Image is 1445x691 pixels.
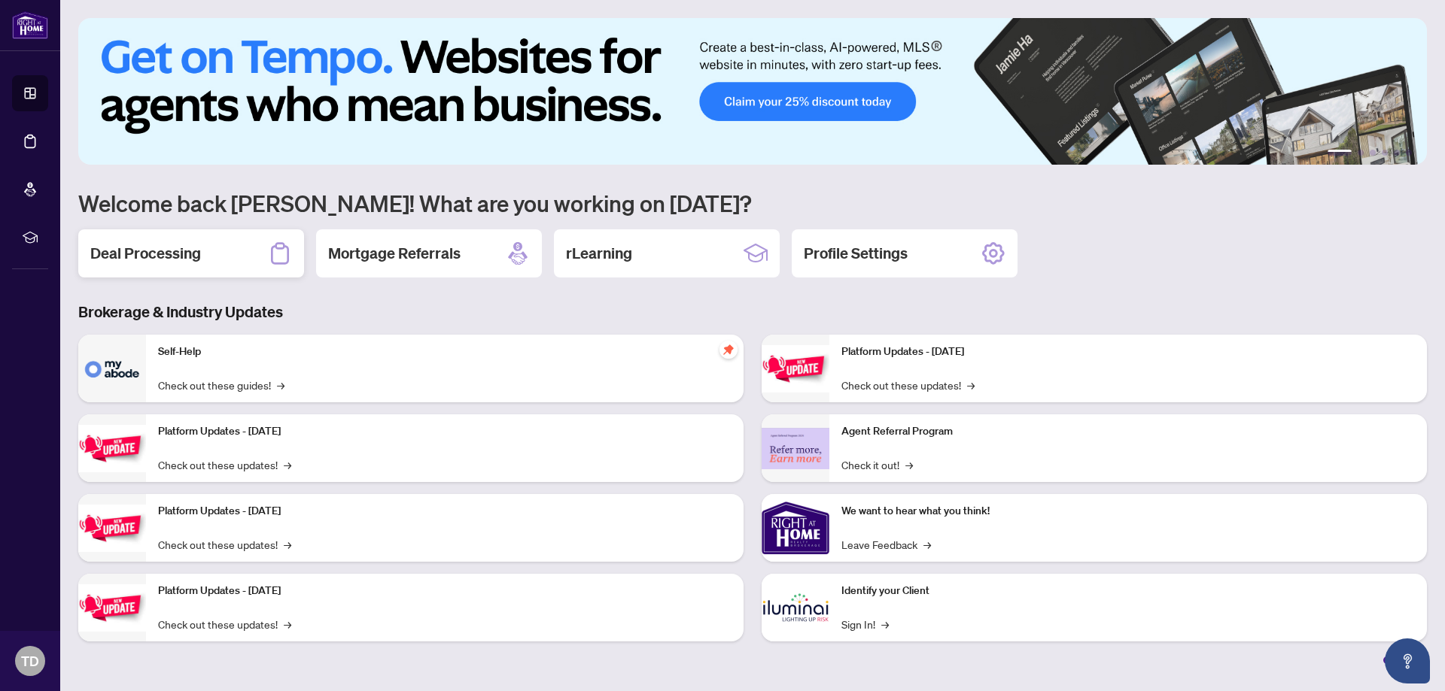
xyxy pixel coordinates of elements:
[719,341,738,359] span: pushpin
[284,456,291,473] span: →
[841,616,889,632] a: Sign In!→
[158,344,732,360] p: Self-Help
[841,423,1415,440] p: Agent Referral Program
[78,584,146,632] img: Platform Updates - July 8, 2025
[804,243,908,264] h2: Profile Settings
[78,335,146,402] img: Self-Help
[923,536,931,553] span: →
[1394,150,1400,156] button: 5
[762,345,829,392] img: Platform Updates - June 23, 2025
[158,536,291,553] a: Check out these updates!→
[762,494,829,562] img: We want to hear what you think!
[967,377,975,393] span: →
[78,18,1427,165] img: Slide 0
[21,650,39,671] span: TD
[762,428,829,469] img: Agent Referral Program
[78,302,1427,323] h3: Brokerage & Industry Updates
[1406,150,1412,156] button: 6
[78,189,1427,217] h1: Welcome back [PERSON_NAME]! What are you working on [DATE]?
[1382,150,1388,156] button: 4
[905,456,913,473] span: →
[762,574,829,641] img: Identify your Client
[284,616,291,632] span: →
[1358,150,1364,156] button: 2
[841,344,1415,360] p: Platform Updates - [DATE]
[1328,150,1352,156] button: 1
[158,616,291,632] a: Check out these updates!→
[78,425,146,472] img: Platform Updates - September 16, 2025
[158,423,732,440] p: Platform Updates - [DATE]
[12,11,48,39] img: logo
[90,243,201,264] h2: Deal Processing
[566,243,632,264] h2: rLearning
[158,583,732,599] p: Platform Updates - [DATE]
[277,377,284,393] span: →
[841,456,913,473] a: Check it out!→
[284,536,291,553] span: →
[158,503,732,520] p: Platform Updates - [DATE]
[841,536,931,553] a: Leave Feedback→
[78,505,146,552] img: Platform Updates - July 21, 2025
[328,243,461,264] h2: Mortgage Referrals
[158,377,284,393] a: Check out these guides!→
[881,616,889,632] span: →
[841,377,975,393] a: Check out these updates!→
[841,503,1415,520] p: We want to hear what you think!
[158,456,291,473] a: Check out these updates!→
[841,583,1415,599] p: Identify your Client
[1370,150,1376,156] button: 3
[1385,638,1430,683] button: Open asap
